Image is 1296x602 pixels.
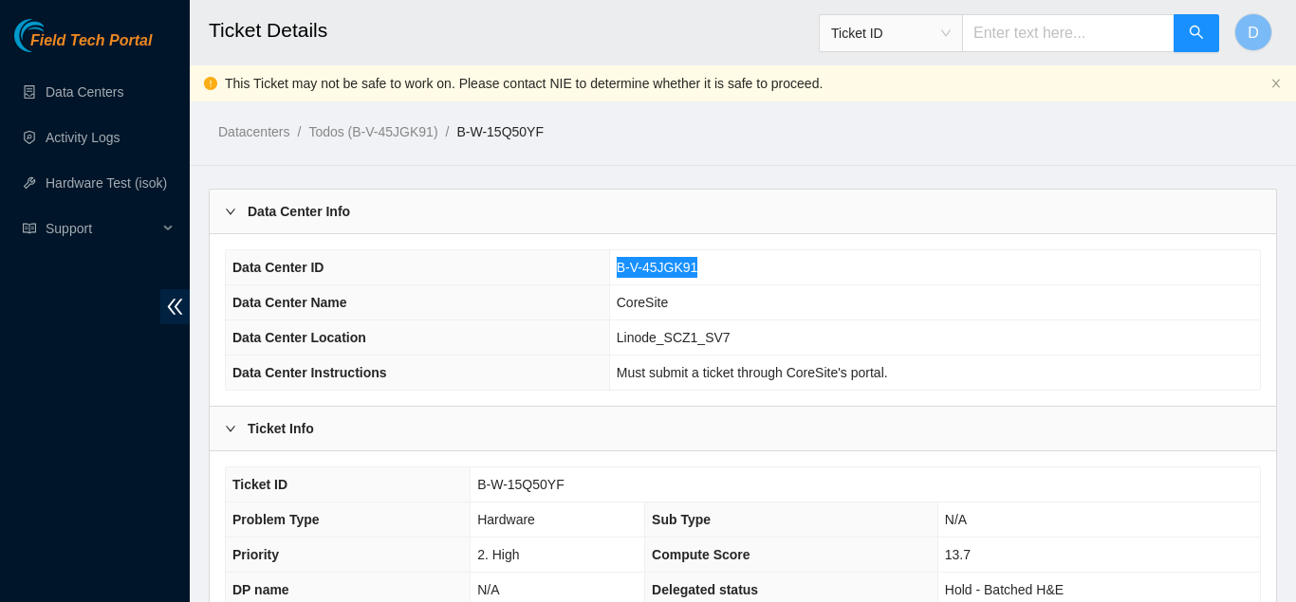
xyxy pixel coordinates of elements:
[160,289,190,324] span: double-left
[46,130,120,145] a: Activity Logs
[46,84,123,100] a: Data Centers
[1234,13,1272,51] button: D
[1248,21,1259,45] span: D
[218,124,289,139] a: Datacenters
[232,260,324,275] span: Data Center ID
[225,423,236,434] span: right
[232,330,366,345] span: Data Center Location
[617,260,698,275] span: B-V-45JGK91
[14,19,96,52] img: Akamai Technologies
[46,175,167,191] a: Hardware Test (isok)
[46,210,157,247] span: Support
[248,418,314,439] b: Ticket Info
[210,407,1276,450] div: Ticket Info
[477,547,519,562] span: 2. High
[23,222,36,235] span: read
[30,32,152,50] span: Field Tech Portal
[232,477,287,492] span: Ticket ID
[962,14,1175,52] input: Enter text here...
[477,582,499,597] span: N/A
[1189,25,1204,43] span: search
[232,365,387,380] span: Data Center Instructions
[617,295,668,310] span: CoreSite
[210,190,1276,233] div: Data Center Info
[248,201,350,222] b: Data Center Info
[652,582,758,597] span: Delegated status
[945,547,971,562] span: 13.7
[446,124,450,139] span: /
[14,34,152,59] a: Akamai TechnologiesField Tech Portal
[945,582,1064,597] span: Hold - Batched H&E
[1270,78,1282,90] button: close
[232,295,347,310] span: Data Center Name
[477,512,535,527] span: Hardware
[232,547,279,562] span: Priority
[477,477,565,492] span: B-W-15Q50YF
[225,206,236,217] span: right
[232,512,320,527] span: Problem Type
[1270,78,1282,89] span: close
[945,512,967,527] span: N/A
[297,124,301,139] span: /
[617,330,731,345] span: Linode_SCZ1_SV7
[652,512,711,527] span: Sub Type
[1174,14,1219,52] button: search
[308,124,437,139] a: Todos (B-V-45JGK91)
[617,365,888,380] span: Must submit a ticket through CoreSite's portal.
[652,547,750,562] span: Compute Score
[831,19,951,47] span: Ticket ID
[456,124,544,139] a: B-W-15Q50YF
[232,582,289,597] span: DP name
